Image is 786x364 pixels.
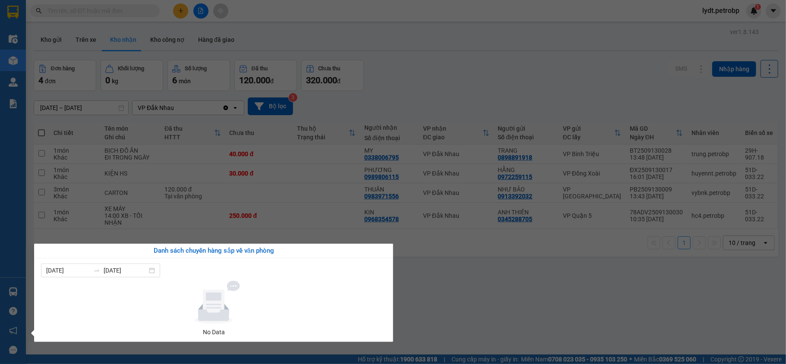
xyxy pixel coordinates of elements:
div: No Data [44,327,383,337]
input: Từ ngày [46,266,90,275]
span: to [93,267,100,274]
div: Danh sách chuyến hàng sắp về văn phòng [41,246,386,256]
input: Đến ngày [104,266,147,275]
span: swap-right [93,267,100,274]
